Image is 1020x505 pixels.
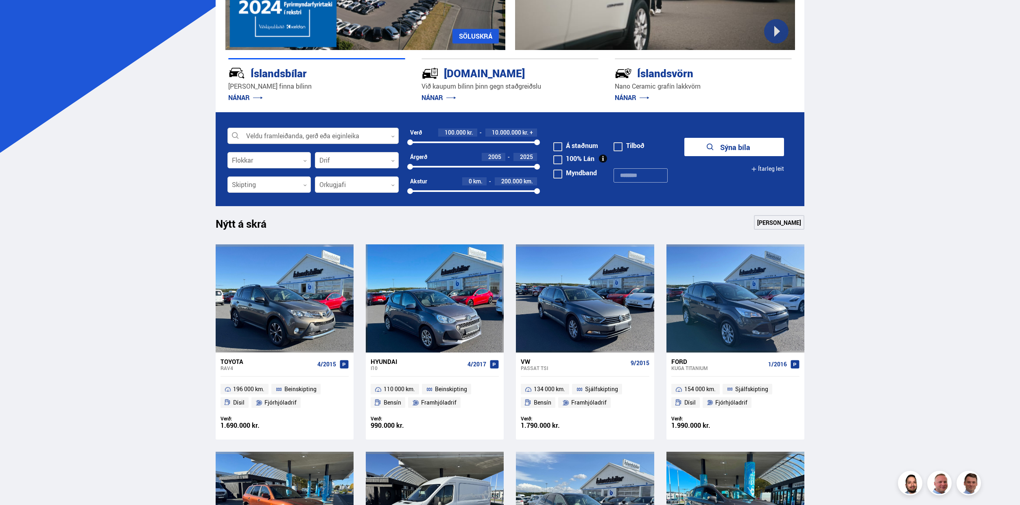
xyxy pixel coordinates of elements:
label: Myndband [553,170,597,176]
img: siFngHWaQ9KaOqBr.png [928,472,953,496]
img: tr5P-W3DuiFaO7aO.svg [422,65,439,82]
span: 0 [469,177,472,185]
span: Framhjóladrif [571,398,607,407]
div: Íslandsvörn [615,65,763,80]
span: 9/2015 [631,360,649,366]
span: 196 000 km. [233,384,264,394]
span: 4/2015 [317,361,336,368]
span: Framhjóladrif [421,398,456,407]
div: 1.990.000 kr. [671,422,736,429]
span: Dísil [233,398,245,407]
a: [PERSON_NAME] [754,215,804,230]
div: 990.000 kr. [371,422,435,429]
div: Verð: [221,416,285,422]
label: Á staðnum [553,142,598,149]
p: Nano Ceramic grafín lakkvörn [615,82,792,91]
p: Við kaupum bílinn þinn gegn staðgreiðslu [422,82,598,91]
span: 10.000.000 [492,128,521,136]
div: 1.790.000 kr. [521,422,585,429]
span: km. [473,178,483,185]
span: 100.000 [445,128,466,136]
div: Íslandsbílar [228,65,376,80]
span: Bensín [384,398,401,407]
span: Sjálfskipting [585,384,618,394]
div: Toyota [221,358,314,365]
a: NÁNAR [228,93,263,102]
div: [DOMAIN_NAME] [422,65,570,80]
span: 200.000 [501,177,522,185]
p: [PERSON_NAME] finna bílinn [228,82,405,91]
div: Verð: [371,416,435,422]
a: NÁNAR [422,93,456,102]
div: RAV4 [221,365,314,371]
div: Verð: [671,416,736,422]
div: i10 [371,365,464,371]
a: NÁNAR [615,93,649,102]
div: Verð [410,129,422,136]
span: Fjórhjóladrif [715,398,747,407]
div: Kuga TITANIUM [671,365,765,371]
span: Beinskipting [284,384,317,394]
span: Sjálfskipting [735,384,768,394]
a: Toyota RAV4 4/2015 196 000 km. Beinskipting Dísil Fjórhjóladrif Verð: 1.690.000 kr. [216,353,354,440]
div: Akstur [410,178,427,185]
span: 1/2016 [768,361,787,368]
a: Ford Kuga TITANIUM 1/2016 154 000 km. Sjálfskipting Dísil Fjórhjóladrif Verð: 1.990.000 kr. [666,353,804,440]
span: + [530,129,533,136]
span: 154 000 km. [684,384,716,394]
span: kr. [522,129,529,136]
img: nhp88E3Fdnt1Opn2.png [899,472,924,496]
span: km. [524,178,533,185]
img: FbJEzSuNWCJXmdc-.webp [958,472,982,496]
div: 1.690.000 kr. [221,422,285,429]
div: Hyundai [371,358,464,365]
span: Fjórhjóladrif [264,398,297,407]
button: Ítarleg leit [751,160,784,178]
div: Árgerð [410,154,427,160]
span: Beinskipting [435,384,467,394]
div: Ford [671,358,765,365]
a: VW Passat TSI 9/2015 134 000 km. Sjálfskipting Bensín Framhjóladrif Verð: 1.790.000 kr. [516,353,654,440]
span: 2005 [488,153,501,161]
span: kr. [467,129,473,136]
label: 100% Lán [553,155,594,162]
img: JRvxyua_JYH6wB4c.svg [228,65,245,82]
span: Bensín [534,398,551,407]
div: Verð: [521,416,585,422]
span: 134 000 km. [534,384,565,394]
h1: Nýtt á skrá [216,218,281,235]
a: Hyundai i10 4/2017 110 000 km. Beinskipting Bensín Framhjóladrif Verð: 990.000 kr. [366,353,504,440]
div: Passat TSI [521,365,627,371]
label: Tilboð [614,142,644,149]
span: 4/2017 [467,361,486,368]
a: SÖLUSKRÁ [452,29,499,44]
span: 110 000 km. [384,384,415,394]
img: -Svtn6bYgwAsiwNX.svg [615,65,632,82]
button: Sýna bíla [684,138,784,156]
span: Dísil [684,398,696,407]
span: 2025 [520,153,533,161]
div: VW [521,358,627,365]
